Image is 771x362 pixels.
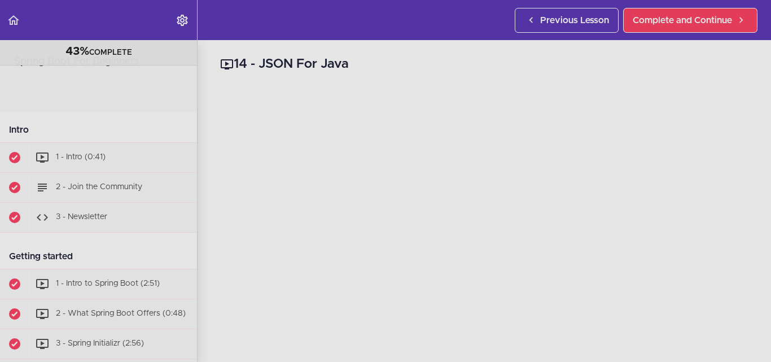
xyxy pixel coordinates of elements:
span: Complete and Continue [633,14,732,27]
a: Complete and Continue [623,8,757,33]
span: 2 - What Spring Boot Offers (0:48) [56,309,186,317]
span: 43% [65,46,89,57]
span: 1 - Intro to Spring Boot (2:51) [56,280,160,287]
span: 2 - Join the Community [56,183,142,191]
span: 3 - Spring Initializr (2:56) [56,339,144,347]
svg: Back to course curriculum [7,14,20,27]
span: 3 - Newsletter [56,213,107,221]
a: Previous Lesson [515,8,619,33]
span: Previous Lesson [540,14,609,27]
div: COMPLETE [14,45,183,59]
svg: Settings Menu [176,14,189,27]
h2: 14 - JSON For Java [220,55,748,74]
span: 1 - Intro (0:41) [56,153,106,161]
